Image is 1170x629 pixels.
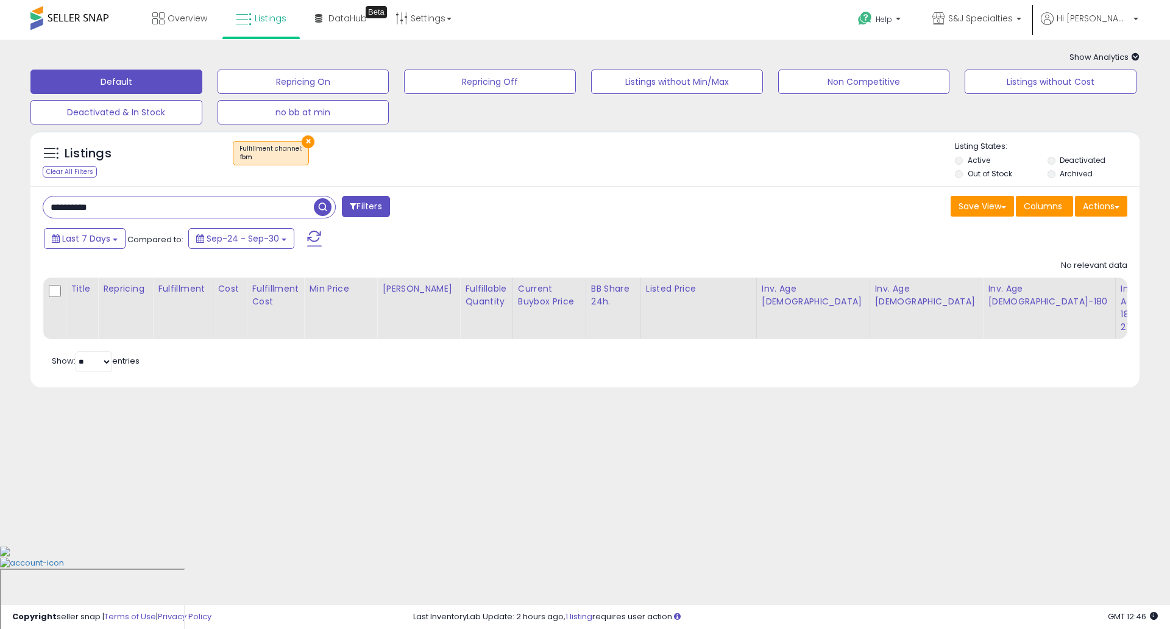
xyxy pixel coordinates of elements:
span: Overview [168,12,207,24]
i: Get Help [857,11,873,26]
button: Listings without Cost [965,70,1136,94]
span: DataHub [328,12,367,24]
button: × [302,135,314,148]
div: Fulfillable Quantity [465,282,507,308]
div: Inv. Age [DEMOGRAPHIC_DATA] [875,282,978,308]
button: Actions [1075,196,1127,217]
label: Archived [1060,168,1093,179]
a: Help [848,2,913,40]
span: S&J Specialties [948,12,1013,24]
button: Last 7 Days [44,228,126,249]
span: Hi [PERSON_NAME] [1057,12,1130,24]
button: Columns [1016,196,1073,217]
div: BB Share 24h. [591,282,636,308]
span: Fulfillment channel : [239,144,302,162]
div: Fulfillment Cost [252,282,299,308]
div: fbm [239,153,302,162]
div: No relevant data [1061,260,1127,271]
button: Deactivated & In Stock [30,100,202,124]
span: Help [876,14,892,24]
span: Columns [1024,200,1062,212]
div: Inv. Age [DEMOGRAPHIC_DATA] [762,282,865,308]
div: Cost [218,282,242,295]
button: Repricing Off [404,70,576,94]
span: Show Analytics [1069,51,1140,63]
label: Deactivated [1060,155,1105,165]
label: Active [968,155,990,165]
h5: Listings [65,145,112,162]
div: Title [71,282,93,295]
button: no bb at min [218,100,389,124]
button: Default [30,70,202,94]
div: [PERSON_NAME] [382,282,455,295]
div: Tooltip anchor [366,6,387,18]
span: Sep-24 - Sep-30 [207,232,279,245]
div: Current Buybox Price [518,282,581,308]
a: Hi [PERSON_NAME] [1041,12,1138,40]
div: Fulfillment [158,282,207,295]
div: Min Price [309,282,372,295]
button: Filters [342,196,389,217]
label: Out of Stock [968,168,1012,179]
button: Repricing On [218,70,389,94]
div: Inv. Age [DEMOGRAPHIC_DATA]-180 [988,282,1110,308]
span: Show: entries [52,355,140,367]
p: Listing States: [955,141,1139,153]
div: Repricing [103,282,147,295]
span: Listings [255,12,286,24]
div: Clear All Filters [43,166,97,178]
button: Non Competitive [778,70,950,94]
div: Inv. Age 181-270 [1121,282,1153,334]
div: Listed Price [646,282,751,295]
button: Sep-24 - Sep-30 [188,228,294,249]
button: Save View [951,196,1014,217]
button: Listings without Min/Max [591,70,763,94]
span: Compared to: [127,234,183,245]
span: Last 7 Days [62,232,110,245]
